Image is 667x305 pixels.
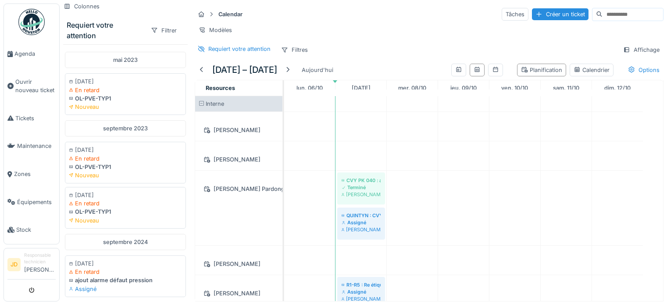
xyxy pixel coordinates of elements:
div: ajout alarme défaut pression [69,276,182,284]
strong: Calendar [215,10,246,18]
span: Tickets [15,114,56,122]
div: [PERSON_NAME] [200,125,277,136]
div: Responsable technicien [24,252,56,266]
a: 7 octobre 2025 [350,82,373,94]
div: septembre 2024 [65,234,186,250]
div: [PERSON_NAME] [200,154,277,165]
div: [DATE] [69,259,182,268]
div: [PERSON_NAME] Pardonge [342,226,381,233]
a: Zones [4,160,59,188]
div: OL-PVE-TYP1 [69,208,182,216]
div: Nouveau [69,171,182,179]
div: [PERSON_NAME] [342,295,381,302]
div: [DATE] [69,146,182,154]
a: 10 octobre 2025 [499,82,530,94]
div: Requiert votre attention [208,45,271,53]
div: Aujourd'hui [298,64,337,76]
a: Ouvrir nouveau ticket [4,68,59,104]
a: Stock [4,216,59,244]
div: Planification [521,66,562,74]
div: Calendrier [574,66,610,74]
div: Affichage [619,43,663,56]
a: Tickets [4,104,59,133]
div: Assigné [342,288,381,295]
li: [PERSON_NAME] [24,252,56,277]
div: En retard [69,199,182,208]
li: JD [7,258,21,271]
div: En retard [69,154,182,163]
div: [PERSON_NAME] Pardonge [200,183,277,194]
a: JD Responsable technicien[PERSON_NAME] [7,252,56,280]
div: Tâches [502,8,528,21]
div: Assigné [69,285,182,293]
span: Maintenance [17,142,56,150]
span: Resources [206,85,235,91]
div: Créer un ticket [532,8,589,20]
div: [PERSON_NAME] Pardonge [342,191,381,198]
div: [DATE] [69,77,182,86]
div: QUINTYN : CVY PK 040 : placer détecteur NEW bourrage [342,212,381,219]
div: OL-PVE-TYP1 [69,163,182,171]
div: mai 2023 [65,52,186,68]
div: OL-PVE-TYP1 [69,94,182,103]
div: Terminé [342,184,381,191]
img: Badge_color-CXgf-gQk.svg [18,9,45,35]
a: Agenda [4,40,59,68]
span: Interne [206,100,224,107]
span: Agenda [14,50,56,58]
div: Nouveau [69,103,182,111]
div: Options [624,64,663,76]
div: CVY PK 040 : achat capteur capacitif IFM [342,177,381,184]
a: 11 octobre 2025 [551,82,581,94]
a: Maintenance [4,132,59,160]
span: Zones [14,170,56,178]
div: R1-R5 : Re étiquetter les panneaux instruction échantillonneur [342,281,381,288]
a: 8 octobre 2025 [396,82,428,94]
a: 6 octobre 2025 [294,82,325,94]
a: 12 octobre 2025 [602,82,633,94]
div: septembre 2023 [65,120,186,136]
div: Requiert votre attention [67,20,143,41]
a: 9 octobre 2025 [448,82,479,94]
div: Assigné [342,219,381,226]
div: Modèles [195,24,236,36]
div: [PERSON_NAME] [200,288,277,299]
div: [DATE] [69,191,182,199]
div: En retard [69,268,182,276]
span: Stock [16,226,56,234]
span: Équipements [17,198,56,206]
div: Filtres [277,43,312,56]
div: En retard [69,86,182,94]
a: Équipements [4,188,59,216]
span: Ouvrir nouveau ticket [15,78,56,94]
div: Nouveau [69,216,182,225]
div: Filtrer [147,24,181,37]
h5: [DATE] – [DATE] [212,65,277,75]
div: [PERSON_NAME] [200,258,277,269]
